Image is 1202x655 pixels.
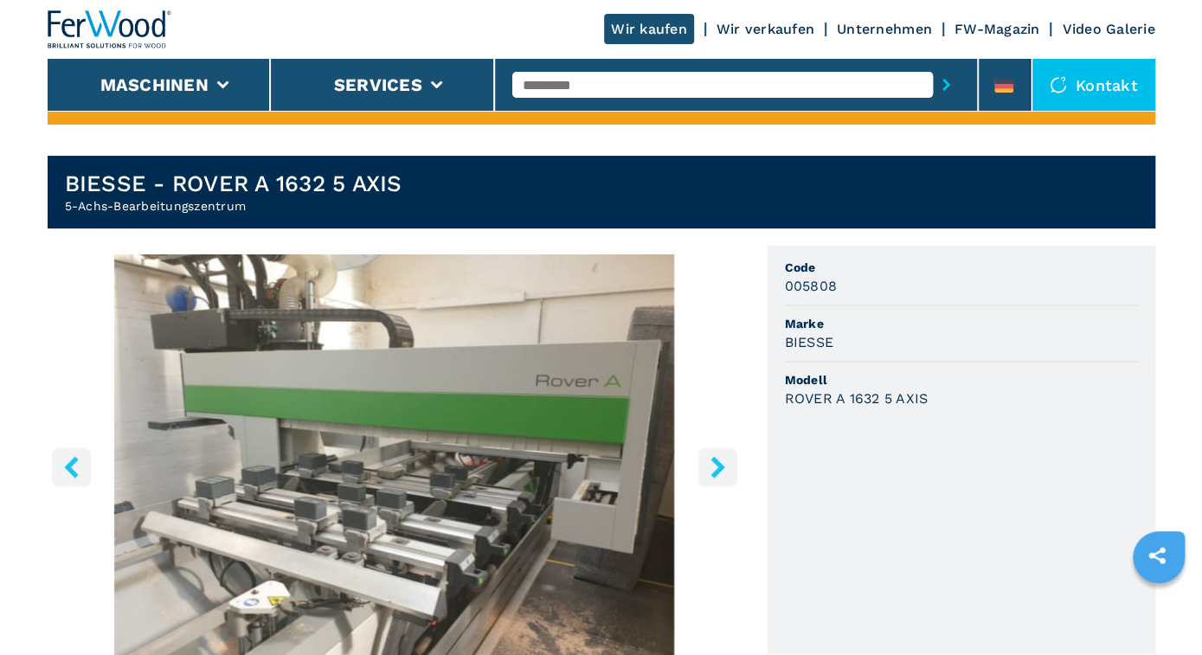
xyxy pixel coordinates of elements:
button: left-button [52,447,91,486]
a: Wir verkaufen [717,21,814,37]
iframe: Chat [1128,577,1189,642]
a: Unternehmen [837,21,932,37]
img: Ferwood [48,10,172,48]
div: Kontakt [1032,59,1155,111]
span: Modell [785,371,1138,389]
a: Wir kaufen [604,14,694,44]
img: Kontakt [1050,76,1067,93]
button: right-button [698,447,737,486]
a: sharethis [1135,534,1179,577]
h3: BIESSE [785,332,834,352]
button: Services [334,74,422,95]
span: Marke [785,315,1138,332]
h1: BIESSE - ROVER A 1632 5 AXIS [65,170,402,197]
a: FW-Magazin [955,21,1040,37]
button: submit-button [933,65,960,105]
span: Code [785,259,1138,276]
h3: ROVER A 1632 5 AXIS [785,389,929,408]
a: Video Galerie [1062,21,1154,37]
button: Maschinen [100,74,209,95]
h3: 005808 [785,276,838,296]
h2: 5-Achs-Bearbeitungszentrum [65,197,402,215]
